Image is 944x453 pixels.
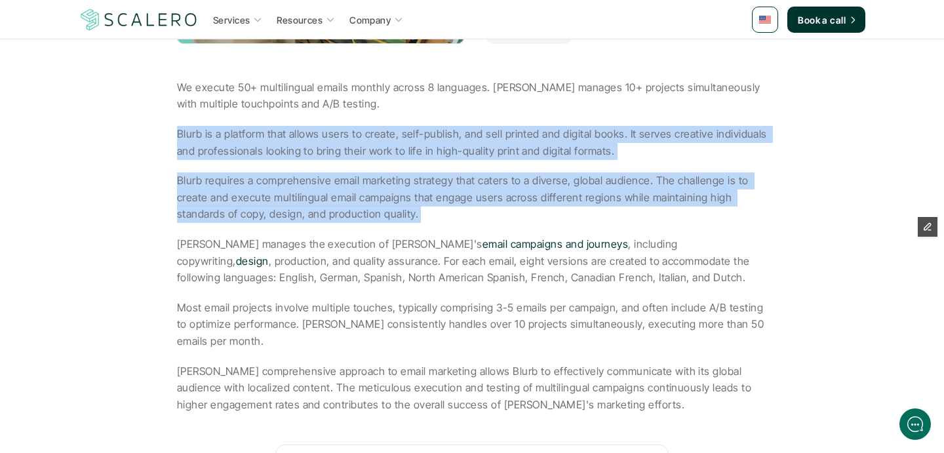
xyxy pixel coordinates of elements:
[213,13,250,27] p: Services
[177,363,767,414] p: [PERSON_NAME] comprehensive approach to email marketing allows Blurb to effectively communicate w...
[918,217,937,237] button: Edit Framer Content
[177,300,767,350] p: Most email projects involve multiple touches, typically comprising 3-5 emails per campaign, and o...
[899,408,931,440] iframe: gist-messenger-bubble-iframe
[277,13,323,27] p: Resources
[79,7,199,32] img: Scalero company logo
[787,7,865,33] a: Book a call
[49,9,136,23] div: [PERSON_NAME]
[79,8,199,31] a: Scalero company logo
[39,9,246,34] div: [PERSON_NAME]Back [DATE]
[236,254,269,267] a: design
[177,126,767,159] p: Blurb is a platform that allows users to create, self-publish, and sell printed and digital books...
[205,357,222,368] g: />
[208,359,219,366] tspan: GIF
[798,13,846,27] p: Book a call
[177,79,767,113] p: We execute 50+ multilingual emails monthly across 8 languages. [PERSON_NAME] manages 10+ projects...
[49,26,136,34] div: Back [DATE]
[199,345,227,382] button: />GIF
[177,172,767,223] p: Blurb requires a comprehensive email marketing strategy that caters to a diverse, global audience...
[349,13,391,27] p: Company
[482,237,628,250] a: email campaigns and journeys
[177,236,767,286] p: [PERSON_NAME] manages the execution of [PERSON_NAME]'s , including copywriting, , production, and...
[109,330,166,339] span: We run on Gist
